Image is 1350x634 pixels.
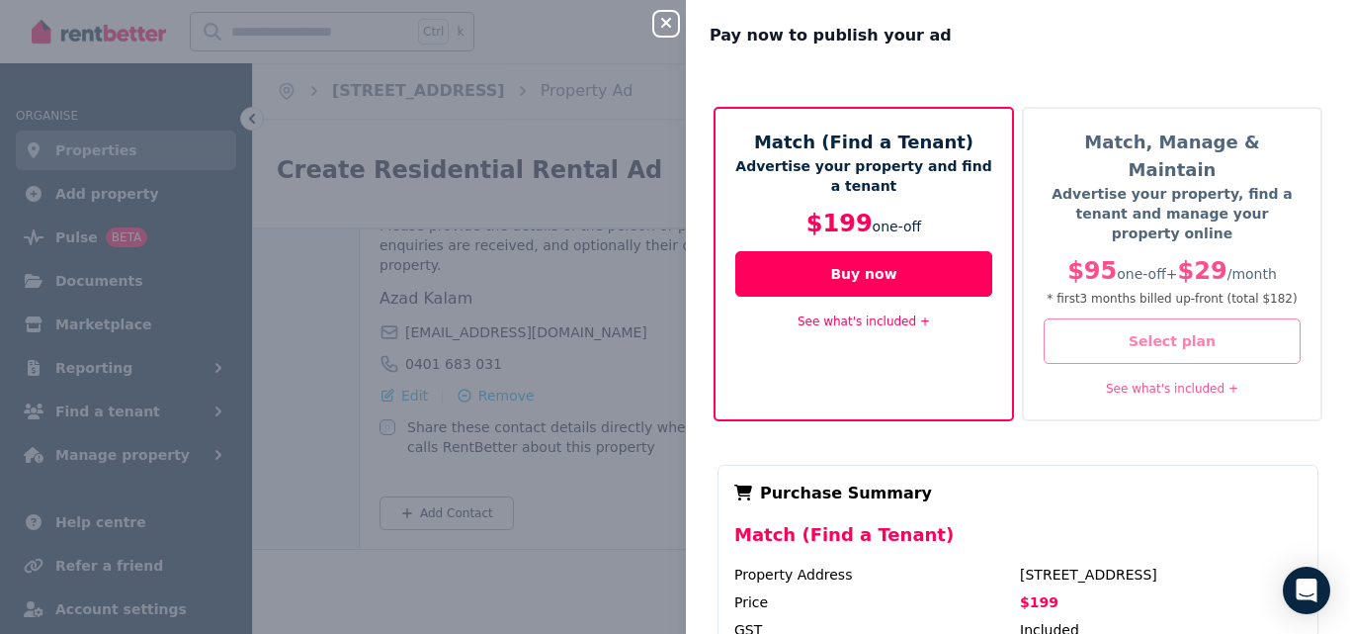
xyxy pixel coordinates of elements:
button: Buy now [735,251,992,297]
div: Purchase Summary [734,482,1302,505]
span: one-off [1117,266,1166,282]
span: $29 [1178,257,1227,285]
a: See what's included + [1106,382,1238,396]
p: * first 3 month s billed up-front (total $182 ) [1044,291,1301,307]
div: [STREET_ADDRESS] [1020,565,1302,585]
button: Select plan [1044,318,1301,364]
span: one-off [873,219,922,234]
span: $95 [1067,257,1117,285]
span: Pay now to publish your ad [710,24,952,47]
h5: Match, Manage & Maintain [1044,129,1301,184]
span: + [1166,266,1178,282]
span: / month [1227,266,1277,282]
a: See what's included + [798,315,930,328]
div: Open Intercom Messenger [1283,567,1330,614]
p: Advertise your property, find a tenant and manage your property online [1044,184,1301,243]
h5: Match (Find a Tenant) [735,129,992,156]
span: $199 [806,210,873,237]
div: Price [734,592,1016,612]
div: Match (Find a Tenant) [734,521,1302,565]
p: Advertise your property and find a tenant [735,156,992,196]
span: $199 [1020,594,1058,610]
div: Property Address [734,565,1016,585]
